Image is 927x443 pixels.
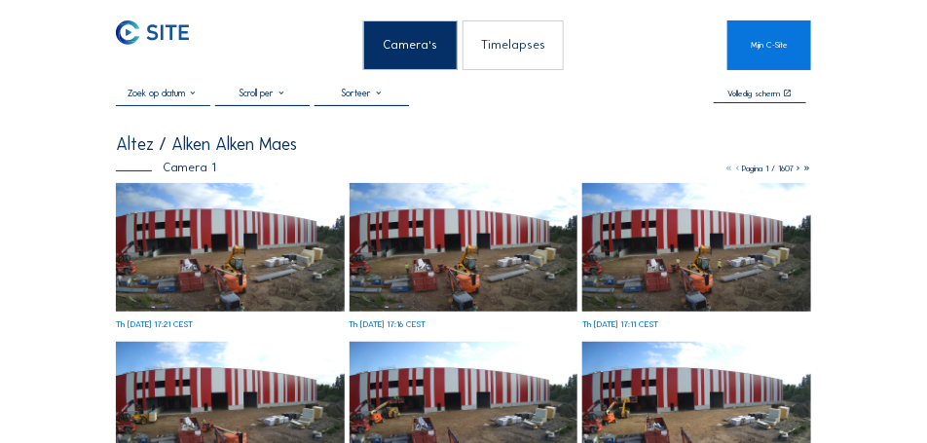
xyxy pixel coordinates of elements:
div: Th [DATE] 17:16 CEST [350,320,426,329]
input: Zoek op datum 󰅀 [116,88,210,99]
div: Timelapses [463,20,564,70]
div: Th [DATE] 17:21 CEST [116,320,193,329]
div: Th [DATE] 17:11 CEST [582,320,658,329]
span: Pagina 1 / 1607 [742,164,794,173]
img: image_53277032 [350,183,578,312]
img: C-SITE Logo [116,20,189,45]
div: Volledig scherm [727,90,780,98]
img: image_53276899 [582,183,811,312]
a: Mijn C-Site [727,20,811,70]
div: Camera 1 [116,162,217,173]
div: Camera's [363,20,458,70]
div: Altez / Alken Alken Maes [116,136,297,154]
img: image_53277179 [116,183,345,312]
a: C-SITE Logo [116,20,200,70]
